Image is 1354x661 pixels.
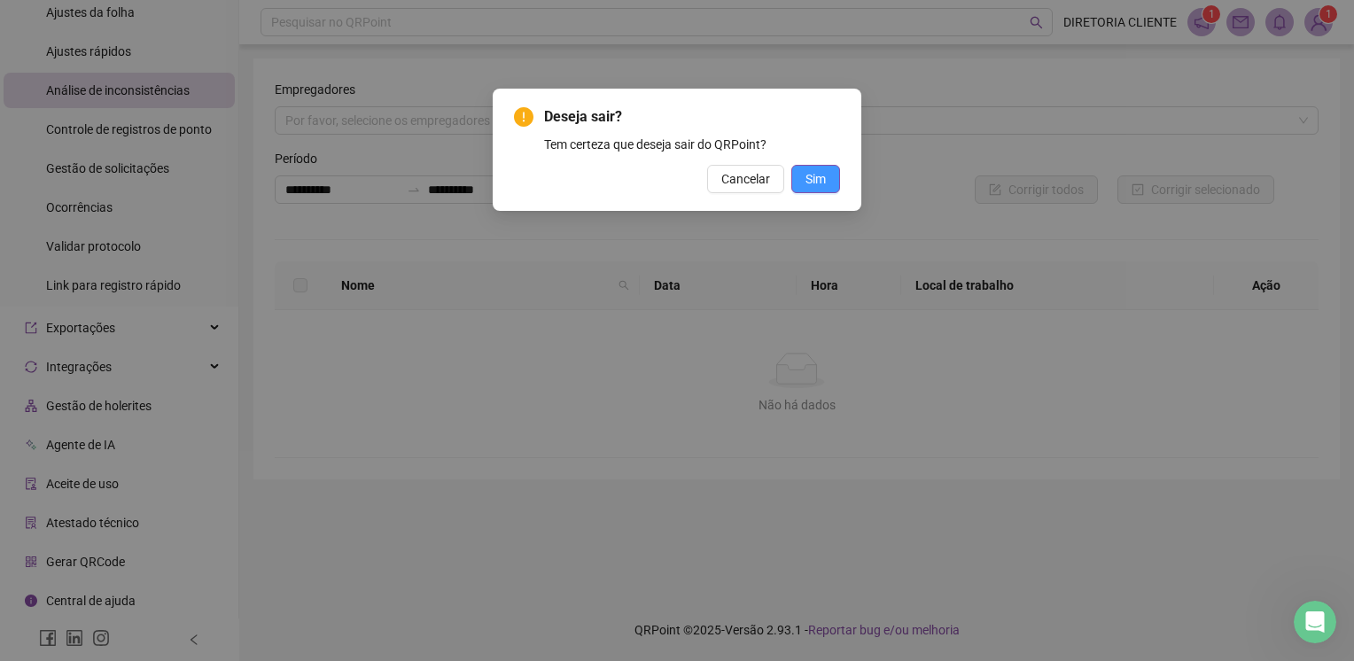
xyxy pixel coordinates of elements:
span: Cancelar [721,169,770,189]
div: Tem certeza que deseja sair do QRPoint? [544,135,840,154]
span: Sim [805,169,826,189]
span: Deseja sair? [544,106,840,128]
span: exclamation-circle [514,107,533,127]
iframe: Intercom live chat [1294,601,1336,643]
button: Cancelar [707,165,784,193]
button: Sim [791,165,840,193]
